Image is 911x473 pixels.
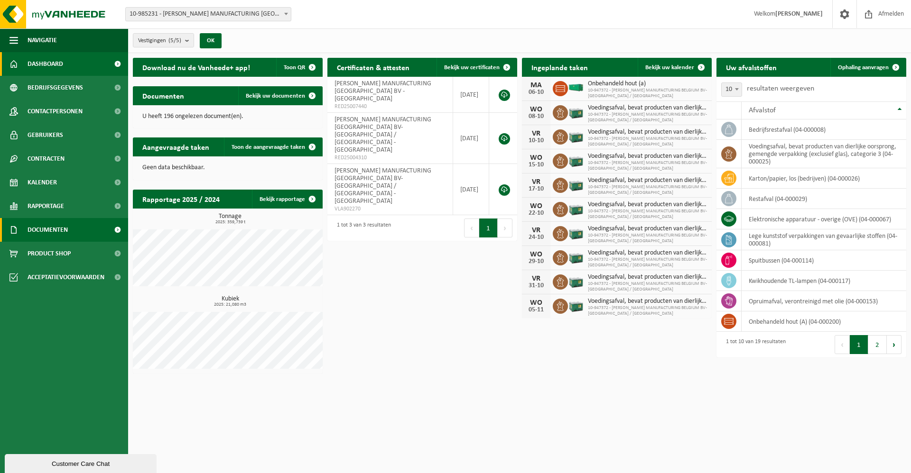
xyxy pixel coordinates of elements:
[527,299,546,307] div: WO
[479,218,498,237] button: 1
[28,265,104,289] span: Acceptatievoorwaarden
[28,76,83,100] span: Bedrijfsgegevens
[835,335,850,354] button: Previous
[638,58,711,77] a: Bekijk uw kalender
[588,298,707,305] span: Voedingsafval, bevat producten van dierlijke oorsprong, gemengde verpakking (exc...
[142,164,313,171] p: Geen data beschikbaar.
[527,210,546,217] div: 22-10
[437,58,516,77] a: Bekijk uw certificaten
[716,58,786,76] h2: Uw afvalstoffen
[453,77,489,113] td: [DATE]
[527,130,546,137] div: VR
[527,137,546,144] div: 10-10
[142,113,313,120] p: U heeft 196 ongelezen document(en).
[276,58,322,77] button: Toon QR
[588,273,707,281] span: Voedingsafval, bevat producten van dierlijke oorsprong, gemengde verpakking (exc...
[133,137,219,156] h2: Aangevraagde taken
[568,176,584,192] img: PB-LB-0680-HPE-GN-01
[742,311,906,332] td: onbehandeld hout (A) (04-000200)
[588,249,707,257] span: Voedingsafval, bevat producten van dierlijke oorsprong, gemengde verpakking (exc...
[588,112,707,123] span: 10-947372 - [PERSON_NAME] MANUFACTURING BELGIUM BV- [GEOGRAPHIC_DATA] / [GEOGRAPHIC_DATA]
[527,162,546,168] div: 15-10
[568,273,584,289] img: PB-LB-0680-HPE-GN-01
[453,113,489,164] td: [DATE]
[588,281,707,292] span: 10-947372 - [PERSON_NAME] MANUFACTURING BELGIUM BV- [GEOGRAPHIC_DATA] / [GEOGRAPHIC_DATA]
[232,144,305,150] span: Toon de aangevraagde taken
[335,154,446,162] span: RED25004310
[332,218,391,238] div: 1 tot 3 van 3 resultaten
[125,7,291,21] span: 10-985231 - WIMBLE MANUFACTURING BELGIUM BV - MECHELEN
[327,58,419,76] h2: Certificaten & attesten
[498,218,512,237] button: Next
[527,282,546,289] div: 31-10
[527,113,546,120] div: 08-10
[238,86,322,105] a: Bekijk uw documenten
[252,190,322,209] a: Bekijk rapportage
[742,209,906,229] td: elektronische apparatuur - overige (OVE) (04-000067)
[588,233,707,244] span: 10-947372 - [PERSON_NAME] MANUFACTURING BELGIUM BV- [GEOGRAPHIC_DATA] / [GEOGRAPHIC_DATA]
[138,296,323,307] h3: Kubiek
[527,82,546,89] div: MA
[568,200,584,217] img: PB-LB-0680-HPE-GN-01
[568,297,584,313] img: PB-LB-0680-HPE-GN-01
[838,64,889,71] span: Ophaling aanvragen
[868,335,887,354] button: 2
[246,93,305,99] span: Bekijk uw documenten
[588,184,707,196] span: 10-947372 - [PERSON_NAME] MANUFACTURING BELGIUM BV- [GEOGRAPHIC_DATA] / [GEOGRAPHIC_DATA]
[568,104,584,120] img: PB-LB-0680-HPE-GN-01
[133,33,194,47] button: Vestigingen(5/5)
[588,257,707,268] span: 10-947372 - [PERSON_NAME] MANUFACTURING BELGIUM BV- [GEOGRAPHIC_DATA] / [GEOGRAPHIC_DATA]
[28,242,71,265] span: Product Shop
[224,137,322,156] a: Toon de aangevraagde taken
[645,64,694,71] span: Bekijk uw kalender
[444,64,500,71] span: Bekijk uw certificaten
[568,249,584,265] img: PB-LB-0680-HPE-GN-01
[527,89,546,96] div: 06-10
[133,86,194,105] h2: Documenten
[742,271,906,291] td: kwikhoudende TL-lampen (04-000117)
[527,202,546,210] div: WO
[742,189,906,209] td: restafval (04-000029)
[568,225,584,241] img: PB-LB-0680-HPE-GN-01
[527,106,546,113] div: WO
[588,88,707,99] span: 10-947372 - [PERSON_NAME] MANUFACTURING BELGIUM BV- [GEOGRAPHIC_DATA] / [GEOGRAPHIC_DATA]
[335,167,431,205] span: [PERSON_NAME] MANUFACTURING [GEOGRAPHIC_DATA] BV- [GEOGRAPHIC_DATA] / [GEOGRAPHIC_DATA] - [GEOGRA...
[721,82,742,97] span: 10
[527,275,546,282] div: VR
[28,52,63,76] span: Dashboard
[28,194,64,218] span: Rapportage
[742,168,906,189] td: karton/papier, los (bedrijven) (04-000026)
[138,220,323,225] span: 2025: 359,739 t
[527,307,546,313] div: 05-11
[138,34,181,48] span: Vestigingen
[335,103,446,110] span: RED25007440
[588,177,707,184] span: Voedingsafval, bevat producten van dierlijke oorsprong, gemengde verpakking (exc...
[749,107,776,114] span: Afvalstof
[200,33,222,48] button: OK
[335,205,446,213] span: VLA902270
[830,58,905,77] a: Ophaling aanvragen
[138,302,323,307] span: 2025: 21,080 m3
[28,100,83,123] span: Contactpersonen
[721,334,786,355] div: 1 tot 10 van 19 resultaten
[742,291,906,311] td: opruimafval, verontreinigd met olie (04-000153)
[527,258,546,265] div: 29-10
[168,37,181,44] count: (5/5)
[464,218,479,237] button: Previous
[28,147,65,171] span: Contracten
[568,83,584,92] img: HK-XR-30-GN-00
[747,85,814,92] label: resultaten weergeven
[588,136,707,147] span: 10-947372 - [PERSON_NAME] MANUFACTURING BELGIUM BV- [GEOGRAPHIC_DATA] / [GEOGRAPHIC_DATA]
[742,250,906,271] td: spuitbussen (04-000114)
[588,128,707,136] span: Voedingsafval, bevat producten van dierlijke oorsprong, gemengde verpakking (exc...
[28,28,57,52] span: Navigatie
[588,104,707,112] span: Voedingsafval, bevat producten van dierlijke oorsprong, gemengde verpakking (exc...
[284,64,305,71] span: Toon QR
[133,190,229,208] h2: Rapportage 2025 / 2024
[588,80,707,88] span: Onbehandeld hout (a)
[28,123,63,147] span: Gebruikers
[588,225,707,233] span: Voedingsafval, bevat producten van dierlijke oorsprong, gemengde verpakking (exc...
[126,8,291,21] span: 10-985231 - WIMBLE MANUFACTURING BELGIUM BV - MECHELEN
[133,58,260,76] h2: Download nu de Vanheede+ app!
